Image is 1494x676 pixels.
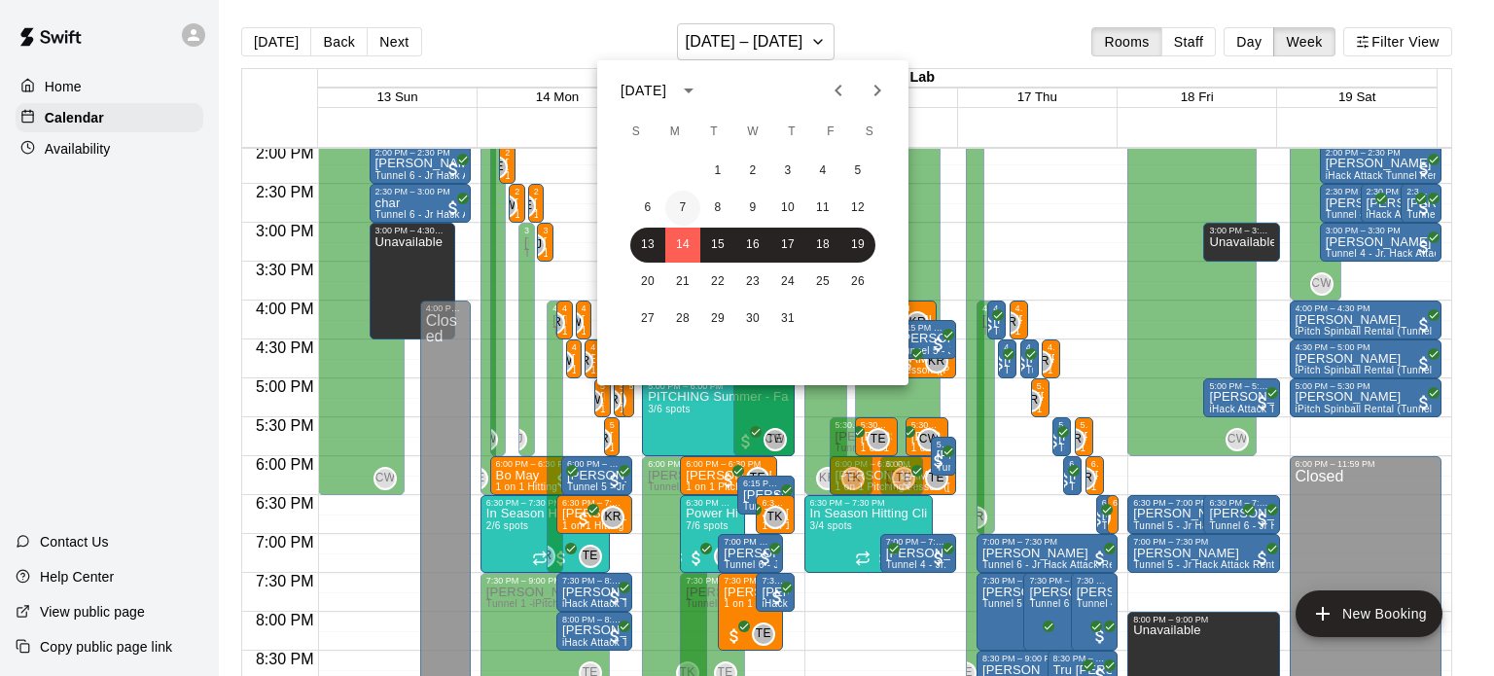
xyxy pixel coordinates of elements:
[770,265,805,300] button: 24
[770,302,805,337] button: 31
[700,265,735,300] button: 22
[621,81,666,101] div: [DATE]
[630,265,665,300] button: 20
[735,302,770,337] button: 30
[735,265,770,300] button: 23
[735,191,770,226] button: 9
[770,191,805,226] button: 10
[840,228,875,263] button: 19
[805,154,840,189] button: 4
[805,191,840,226] button: 11
[858,71,897,110] button: Next month
[805,265,840,300] button: 25
[665,302,700,337] button: 28
[840,265,875,300] button: 26
[700,191,735,226] button: 8
[700,228,735,263] button: 15
[630,191,665,226] button: 6
[630,302,665,337] button: 27
[735,228,770,263] button: 16
[619,113,654,152] span: Sunday
[770,154,805,189] button: 3
[696,113,731,152] span: Tuesday
[840,154,875,189] button: 5
[672,74,705,107] button: calendar view is open, switch to year view
[819,71,858,110] button: Previous month
[665,228,700,263] button: 14
[774,113,809,152] span: Thursday
[665,265,700,300] button: 21
[665,191,700,226] button: 7
[770,228,805,263] button: 17
[852,113,887,152] span: Saturday
[700,154,735,189] button: 1
[813,113,848,152] span: Friday
[700,302,735,337] button: 29
[735,113,770,152] span: Wednesday
[630,228,665,263] button: 13
[840,191,875,226] button: 12
[805,228,840,263] button: 18
[735,154,770,189] button: 2
[658,113,693,152] span: Monday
